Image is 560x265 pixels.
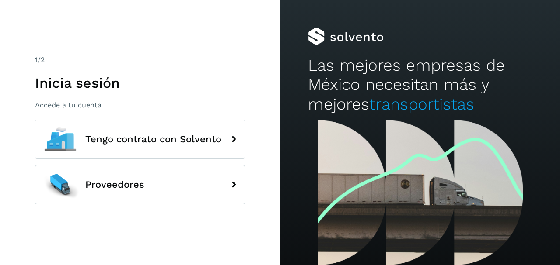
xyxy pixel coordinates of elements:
span: Proveedores [85,179,144,190]
div: /2 [35,55,245,65]
span: 1 [35,55,38,64]
span: Tengo contrato con Solvento [85,134,221,145]
span: transportistas [369,95,474,114]
p: Accede a tu cuenta [35,101,245,109]
h2: Las mejores empresas de México necesitan más y mejores [308,56,532,114]
button: Tengo contrato con Solvento [35,120,245,159]
h1: Inicia sesión [35,75,245,91]
button: Proveedores [35,165,245,204]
